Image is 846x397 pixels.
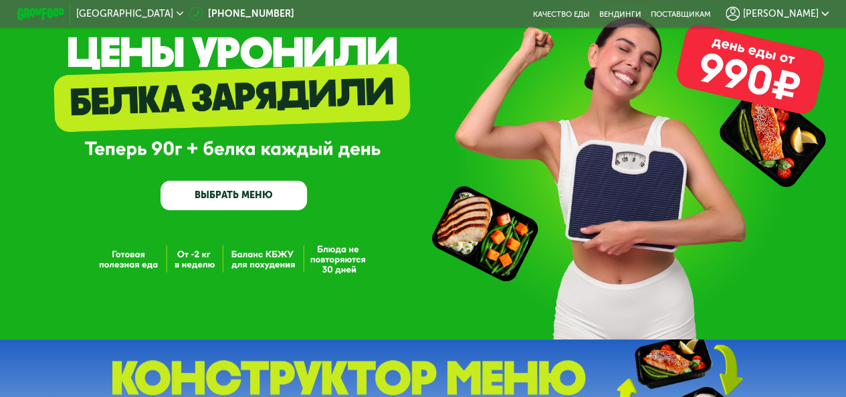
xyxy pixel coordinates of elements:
[532,9,589,19] a: Качество еды
[599,9,641,19] a: Вендинги
[650,9,710,19] div: поставщикам
[161,181,307,210] a: ВЫБРАТЬ МЕНЮ
[189,7,294,21] a: [PHONE_NUMBER]
[743,9,819,19] span: [PERSON_NAME]
[76,9,173,19] span: [GEOGRAPHIC_DATA]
